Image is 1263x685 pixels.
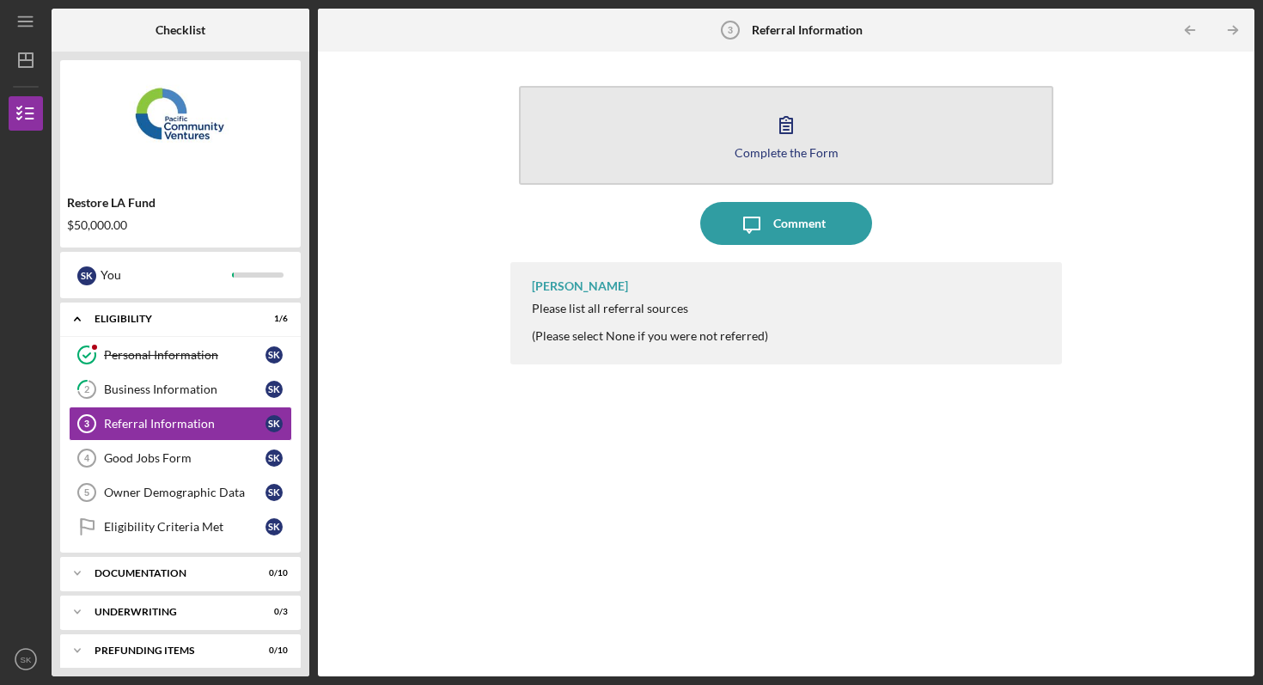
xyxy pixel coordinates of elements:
[257,568,288,578] div: 0 / 10
[265,484,283,501] div: S K
[69,441,292,475] a: 4Good Jobs FormSK
[69,510,292,544] a: Eligibility Criteria MetSK
[95,314,245,324] div: Eligibility
[265,415,283,432] div: S K
[532,302,768,315] div: Please list all referral sources
[84,419,89,429] tspan: 3
[104,486,265,499] div: Owner Demographic Data
[265,518,283,535] div: S K
[104,451,265,465] div: Good Jobs Form
[9,642,43,676] button: SK
[752,23,863,37] b: Referral Information
[104,417,265,431] div: Referral Information
[728,25,733,35] tspan: 3
[104,348,265,362] div: Personal Information
[265,381,283,398] div: S K
[67,196,294,210] div: Restore LA Fund
[265,346,283,364] div: S K
[69,407,292,441] a: 3Referral InformationSK
[84,384,89,395] tspan: 2
[95,568,245,578] div: Documentation
[95,607,245,617] div: Underwriting
[67,218,294,232] div: $50,000.00
[101,260,232,290] div: You
[84,453,90,463] tspan: 4
[95,645,245,656] div: Prefunding Items
[21,655,32,664] text: SK
[257,314,288,324] div: 1 / 6
[69,338,292,372] a: Personal InformationSK
[773,202,826,245] div: Comment
[700,202,872,245] button: Comment
[60,69,301,172] img: Product logo
[69,372,292,407] a: 2Business InformationSK
[156,23,205,37] b: Checklist
[84,487,89,498] tspan: 5
[257,607,288,617] div: 0 / 3
[257,645,288,656] div: 0 / 10
[77,266,96,285] div: S K
[519,86,1053,185] button: Complete the Form
[532,329,768,343] div: (Please select None if you were not referred)
[104,382,265,396] div: Business Information
[265,450,283,467] div: S K
[69,475,292,510] a: 5Owner Demographic DataSK
[532,279,628,293] div: [PERSON_NAME]
[735,146,839,159] div: Complete the Form
[104,520,265,534] div: Eligibility Criteria Met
